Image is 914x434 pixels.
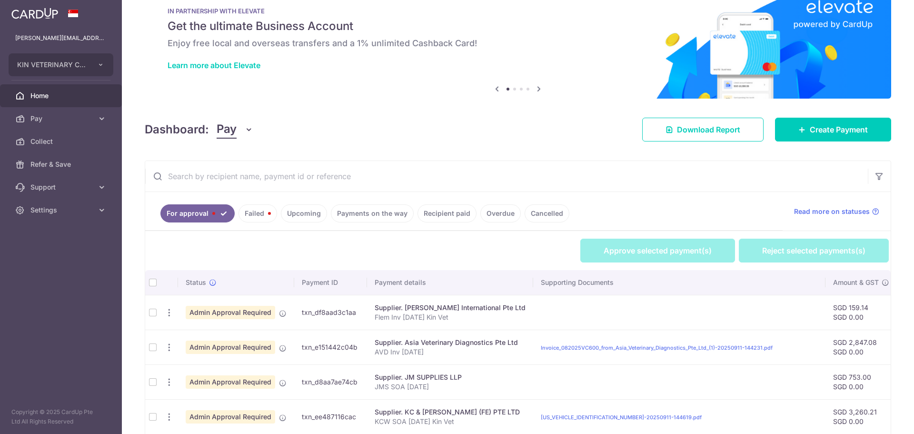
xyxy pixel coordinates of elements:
td: SGD 159.14 SGD 0.00 [825,295,897,330]
td: txn_d8aa7ae74cb [294,364,367,399]
p: [PERSON_NAME][EMAIL_ADDRESS][DOMAIN_NAME] [15,33,107,43]
h5: Get the ultimate Business Account [168,19,868,34]
span: Amount & GST [833,278,879,287]
div: Supplier. Asia Veterinary Diagnostics Pte Ltd [375,338,526,347]
a: Payments on the way [331,204,414,222]
span: Read more on statuses [794,207,870,216]
span: Refer & Save [30,160,93,169]
div: Supplier. JM SUPPLIES LLP [375,373,526,382]
td: SGD 3,260.21 SGD 0.00 [825,399,897,434]
input: Search by recipient name, payment id or reference [145,161,868,192]
a: Recipient paid [417,204,477,222]
a: Overdue [480,204,521,222]
span: Pay [30,114,93,123]
a: [US_VEHICLE_IDENTIFICATION_NUMBER]-20250911-144619.pdf [541,414,702,421]
th: Supporting Documents [533,270,825,295]
span: Home [30,91,93,101]
td: txn_df8aad3c1aa [294,295,367,330]
span: Support [30,182,93,192]
span: Admin Approval Required [186,410,275,424]
td: SGD 753.00 SGD 0.00 [825,364,897,399]
td: SGD 2,847.08 SGD 0.00 [825,330,897,364]
a: Create Payment [775,118,891,141]
span: Download Report [677,124,740,135]
a: Cancelled [525,204,569,222]
button: Pay [217,121,253,139]
a: Invoice_082025VC600_from_Asia_Veterinary_Diagnostics_Pte_Ltd_(1)-20250911-144231.pdf [541,344,773,351]
h6: Enjoy free local and overseas transfers and a 1% unlimited Cashback Card! [168,38,868,49]
div: Supplier. [PERSON_NAME] International Pte Ltd [375,303,526,313]
span: Create Payment [810,124,868,135]
span: Help [84,7,104,15]
th: Payment ID [294,270,367,295]
a: Failed [238,204,277,222]
p: IN PARTNERSHIP WITH ELEVATE [168,7,868,15]
p: Flem Inv [DATE] Kin Vet [375,313,526,322]
span: Status [186,278,206,287]
a: Download Report [642,118,764,141]
a: For approval [160,204,235,222]
div: Supplier. KC & [PERSON_NAME] (FE) PTE LTD [375,407,526,417]
p: JMS SOA [DATE] [375,382,526,392]
p: AVD Inv [DATE] [375,347,526,357]
td: txn_ee487116cac [294,399,367,434]
p: KCW SOA [DATE] Kin Vet [375,417,526,426]
img: CardUp [11,8,58,19]
span: Admin Approval Required [186,341,275,354]
span: Collect [30,137,93,146]
button: KIN VETERINARY CLINIC PTE. LTD. [9,53,113,76]
td: txn_e151442c04b [294,330,367,364]
th: Payment details [367,270,533,295]
span: Admin Approval Required [186,306,275,319]
span: Settings [30,205,93,215]
h4: Dashboard: [145,121,209,138]
span: Pay [217,121,237,139]
span: KIN VETERINARY CLINIC PTE. LTD. [17,60,88,70]
a: Read more on statuses [794,207,879,216]
a: Upcoming [281,204,327,222]
a: Learn more about Elevate [168,61,260,70]
span: Admin Approval Required [186,375,275,389]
